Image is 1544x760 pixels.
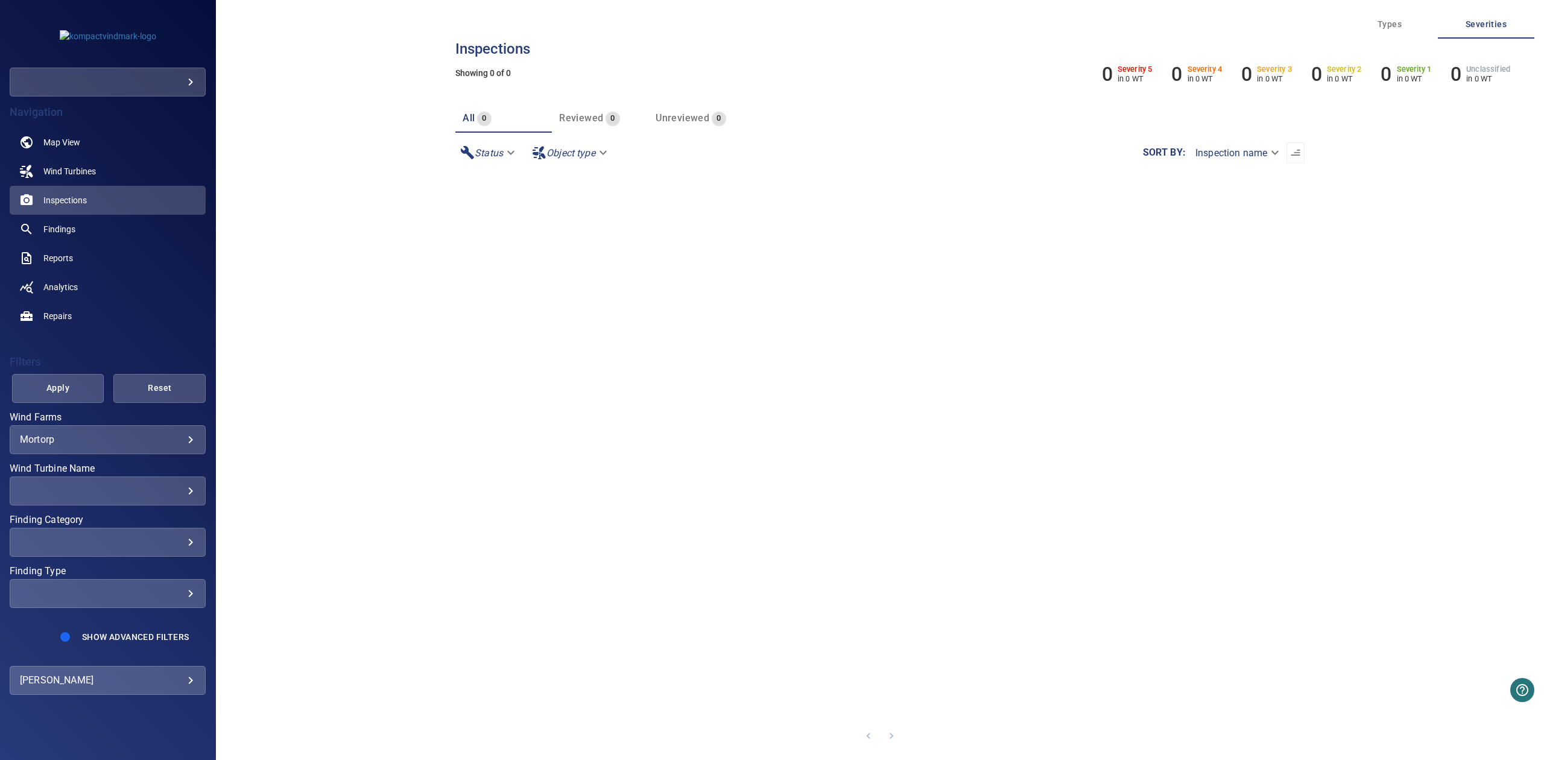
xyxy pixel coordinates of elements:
span: Findings [43,223,75,235]
li: Severity 4 [1171,63,1222,86]
a: windturbines noActive [10,157,206,186]
div: Finding Category [10,528,206,557]
div: Inspection name [1186,142,1286,163]
button: Sort list from oldest to newest [1286,142,1305,163]
h6: Severity 1 [1397,65,1432,74]
nav: pagination navigation [455,712,1305,760]
a: map noActive [10,128,206,157]
p: in 0 WT [1257,74,1292,83]
label: Finding Type [10,566,206,576]
li: Severity Unclassified [1451,63,1510,86]
em: Object type [546,147,595,159]
span: Inspections [43,194,87,206]
h6: 0 [1311,63,1322,86]
div: [PERSON_NAME] [20,671,195,690]
h6: 0 [1381,63,1391,86]
div: Finding Type [10,579,206,608]
img: kompactvindmark-logo [60,30,156,42]
h6: 0 [1102,63,1113,86]
p: in 0 WT [1466,74,1510,83]
h6: Severity 4 [1188,65,1223,74]
h6: 0 [1171,63,1182,86]
a: repairs noActive [10,302,206,331]
span: Wind Turbines [43,165,96,177]
div: Wind Turbine Name [10,477,206,505]
span: Map View [43,136,80,148]
h6: Severity 3 [1257,65,1292,74]
span: Types [1349,17,1431,32]
span: Reviewed [559,112,603,124]
h6: Unclassified [1466,65,1510,74]
label: Finding Category [10,515,206,525]
p: in 0 WT [1327,74,1362,83]
span: Analytics [43,281,78,293]
div: Wind Farms [10,425,206,454]
div: Object type [527,142,615,163]
span: Show Advanced Filters [82,632,189,642]
p: in 0 WT [1188,74,1223,83]
h6: 0 [1241,63,1252,86]
em: Status [475,147,503,159]
a: analytics noActive [10,273,206,302]
span: Reports [43,252,73,264]
span: All [463,112,475,124]
h4: Navigation [10,106,206,118]
button: Reset [113,374,206,403]
li: Severity 5 [1102,63,1153,86]
div: kompactvindmark [10,68,206,97]
span: Unreviewed [656,112,709,124]
label: Sort by : [1143,148,1186,157]
li: Severity 2 [1311,63,1362,86]
span: 0 [477,112,491,125]
h6: 0 [1451,63,1461,86]
h3: Inspections [455,41,1305,57]
label: Wind Turbine Name [10,464,206,473]
span: Apply [27,381,89,396]
span: 0 [712,112,726,125]
span: 0 [606,112,619,125]
h4: Filters [10,356,206,368]
h5: Showing 0 of 0 [455,69,1305,78]
span: Severities [1445,17,1527,32]
div: Mortorp [20,434,195,445]
p: in 0 WT [1118,74,1153,83]
a: inspections active [10,186,206,215]
a: findings noActive [10,215,206,244]
span: Repairs [43,310,72,322]
div: Status [455,142,522,163]
h6: Severity 5 [1118,65,1153,74]
button: Show Advanced Filters [75,627,196,647]
label: Wind Farms [10,413,206,422]
li: Severity 3 [1241,63,1292,86]
button: Apply [12,374,104,403]
li: Severity 1 [1381,63,1431,86]
a: reports noActive [10,244,206,273]
p: in 0 WT [1397,74,1432,83]
h6: Severity 2 [1327,65,1362,74]
span: Reset [128,381,191,396]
